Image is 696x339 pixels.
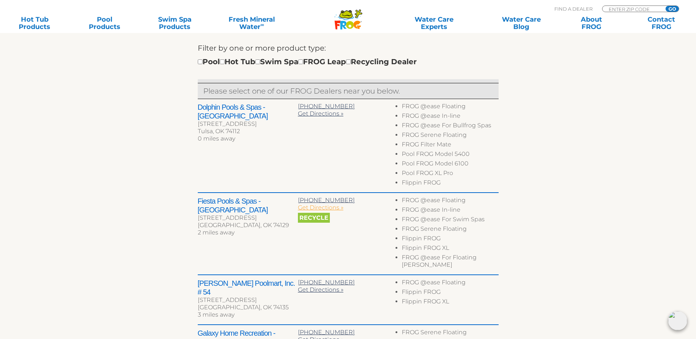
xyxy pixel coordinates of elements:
a: Water CareExperts [390,16,478,30]
label: Filter by one or more product type: [198,42,326,54]
input: GO [666,6,679,12]
a: Water CareBlog [494,16,549,30]
img: openIcon [668,311,687,330]
li: FROG Serene Floating [402,225,498,235]
li: Flippin FROG [402,288,498,298]
li: FROG @ease Floating [402,279,498,288]
div: Pool Hot Tub Swim Spa FROG Leap Recycling Dealer [198,56,417,68]
li: FROG @ease Floating [402,103,498,112]
li: FROG @ease For Swim Spas [402,216,498,225]
li: FROG Serene Floating [402,131,498,141]
h2: Dolphin Pools & Spas - [GEOGRAPHIC_DATA] [198,103,298,120]
li: Flippin FROG XL [402,244,498,254]
li: Flippin FROG [402,235,498,244]
a: Get Directions » [298,286,343,293]
div: [STREET_ADDRESS] [198,296,298,304]
a: [PHONE_NUMBER] [298,329,355,336]
p: Find A Dealer [554,6,593,12]
sup: ∞ [260,22,264,28]
a: Get Directions » [298,110,343,117]
li: Pool FROG Model 6100 [402,160,498,169]
li: FROG @ease For Bullfrog Spas [402,122,498,131]
a: [PHONE_NUMBER] [298,279,355,286]
a: AboutFROG [564,16,619,30]
a: Swim SpaProducts [147,16,202,30]
li: Flippin FROG XL [402,298,498,307]
input: Zip Code Form [608,6,657,12]
li: Pool FROG Model 5400 [402,150,498,160]
div: [GEOGRAPHIC_DATA], OK 74129 [198,222,298,229]
a: Hot TubProducts [7,16,62,30]
li: Pool FROG XL Pro [402,169,498,179]
a: [PHONE_NUMBER] [298,197,355,204]
li: FROG Serene Floating [402,329,498,338]
h2: [PERSON_NAME] Poolmart, Inc. # 54 [198,279,298,296]
div: [STREET_ADDRESS] [198,120,298,128]
a: ContactFROG [634,16,689,30]
div: [STREET_ADDRESS] [198,214,298,222]
li: FROG @ease Floating [402,197,498,206]
span: 2 miles away [198,229,234,236]
a: Fresh MineralWater∞ [218,16,286,30]
li: Flippin FROG [402,179,498,189]
li: FROG Filter Mate [402,141,498,150]
p: Please select one of our FROG Dealers near you below. [203,85,493,97]
li: FROG @ease For Floating [PERSON_NAME] [402,254,498,271]
div: [GEOGRAPHIC_DATA], OK 74135 [198,304,298,311]
span: 3 miles away [198,311,234,318]
span: 0 miles away [198,135,235,142]
a: PoolProducts [77,16,132,30]
a: [PHONE_NUMBER] [298,103,355,110]
a: Get Directions » [298,204,343,211]
span: Recycle [298,213,330,223]
h2: Fiesta Pools & Spas - [GEOGRAPHIC_DATA] [198,197,298,214]
li: FROG @ease In-line [402,206,498,216]
li: FROG @ease In-line [402,112,498,122]
div: Tulsa, OK 74112 [198,128,298,135]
